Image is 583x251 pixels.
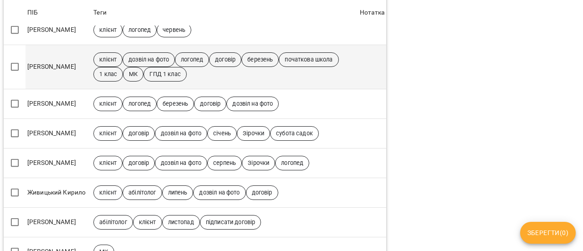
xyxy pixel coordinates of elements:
[520,222,576,244] button: Зберегти(0)
[26,45,92,89] td: [PERSON_NAME]
[123,26,156,34] span: логопед
[123,189,161,197] span: абілітолог
[155,129,207,138] span: дозвіл на фото
[360,7,384,18] div: Sort
[157,100,194,108] span: березень
[123,129,154,138] span: договір
[194,189,245,197] span: дозвіл на фото
[93,7,356,18] span: Теги
[227,100,278,108] span: дозвіл на фото
[163,189,193,197] span: липень
[208,159,241,167] span: серпень
[27,7,38,18] div: ПІБ
[94,26,122,34] span: клієнт
[163,218,199,226] span: листопад
[527,227,568,238] span: Зберегти ( 0 )
[144,70,186,78] span: ГПД 1 клас
[94,100,122,108] span: клієнт
[94,218,132,226] span: абілітолог
[26,118,92,148] td: [PERSON_NAME]
[27,7,90,18] span: ПІБ
[27,7,38,18] div: Sort
[94,70,123,78] span: 1 клас
[157,26,191,34] span: червень
[123,56,174,64] span: дозвіл на фото
[271,129,318,138] span: субота садок
[26,148,92,178] td: [PERSON_NAME]
[93,7,107,18] div: Sort
[133,218,162,226] span: клієнт
[26,178,92,207] td: Живицький Кирило
[210,56,241,64] span: договір
[93,7,107,18] div: Теги
[237,129,270,138] span: Зірочки
[276,159,309,167] span: логопед
[279,56,338,64] span: початкова школа
[155,159,207,167] span: дозвіл на фото
[360,7,384,18] div: Нотатка
[175,56,209,64] span: логопед
[246,189,278,197] span: договір
[94,159,122,167] span: клієнт
[94,129,122,138] span: клієнт
[94,189,122,197] span: клієнт
[194,100,226,108] span: договір
[26,89,92,118] td: [PERSON_NAME]
[123,159,154,167] span: договір
[242,56,278,64] span: березень
[200,218,261,226] span: підписати договір
[242,159,275,167] span: Зірочки
[94,56,122,64] span: клієнт
[26,207,92,237] td: [PERSON_NAME]
[123,100,156,108] span: логопед
[26,15,92,45] td: [PERSON_NAME]
[208,129,236,138] span: січень
[123,70,143,78] span: МК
